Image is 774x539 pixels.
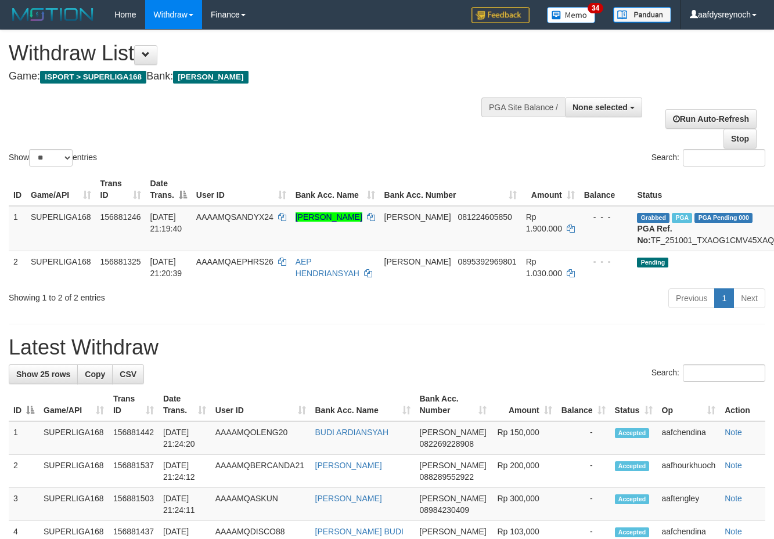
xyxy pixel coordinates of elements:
td: SUPERLIGA168 [39,421,109,455]
td: 156881442 [109,421,159,455]
th: Game/API: activate to sort column ascending [26,173,96,206]
th: Op: activate to sort column ascending [657,388,721,421]
span: [PERSON_NAME] [384,257,451,266]
th: Date Trans.: activate to sort column descending [146,173,192,206]
th: Bank Acc. Name: activate to sort column ascending [311,388,415,421]
span: Accepted [615,527,650,537]
th: Balance [579,173,633,206]
td: [DATE] 21:24:11 [159,488,211,521]
span: PGA Pending [694,213,753,223]
b: PGA Ref. No: [637,224,672,245]
span: Accepted [615,494,650,504]
a: BUDI ARDIANSYAH [315,428,389,437]
button: None selected [565,97,642,117]
td: 2 [9,455,39,488]
img: Button%20Memo.svg [547,7,596,23]
a: Stop [723,129,757,149]
span: Pending [637,258,668,267]
a: Note [725,494,742,503]
span: Rp 1.900.000 [526,212,562,233]
span: Copy 088289552922 to clipboard [420,472,474,482]
select: Showentries [29,149,73,167]
a: Copy [77,364,113,384]
span: Copy 081224605850 to clipboard [458,212,512,222]
span: AAAAMQAEPHRS26 [196,257,273,266]
th: Action [720,388,765,421]
td: SUPERLIGA168 [39,488,109,521]
span: [PERSON_NAME] [420,461,487,470]
a: [PERSON_NAME] [315,461,382,470]
span: [PERSON_NAME] [173,71,248,84]
a: AEP HENDRIANSYAH [296,257,359,278]
h1: Latest Withdraw [9,336,765,359]
label: Search: [651,149,765,167]
h4: Game: Bank: [9,71,505,82]
img: panduan.png [613,7,671,23]
th: Balance: activate to sort column ascending [557,388,610,421]
td: [DATE] 21:24:20 [159,421,211,455]
a: Note [725,428,742,437]
th: User ID: activate to sort column ascending [192,173,291,206]
a: CSV [112,364,144,384]
td: - [557,488,610,521]
th: Bank Acc. Number: activate to sort column ascending [415,388,491,421]
td: SUPERLIGA168 [26,206,96,251]
input: Search: [683,149,765,167]
span: Copy [85,370,105,379]
span: [PERSON_NAME] [384,212,451,222]
span: ISPORT > SUPERLIGA168 [40,71,146,84]
span: [DATE] 21:19:40 [150,212,182,233]
td: SUPERLIGA168 [26,251,96,284]
a: [PERSON_NAME] [315,494,382,503]
a: Note [725,461,742,470]
span: Copy 0895392969801 to clipboard [458,257,516,266]
span: Copy 08984230409 to clipboard [420,505,470,515]
td: Rp 300,000 [491,488,557,521]
th: ID [9,173,26,206]
span: [PERSON_NAME] [420,428,487,437]
td: AAAAMQOLENG20 [211,421,311,455]
span: 156881246 [100,212,141,222]
th: ID: activate to sort column descending [9,388,39,421]
th: Bank Acc. Number: activate to sort column ascending [380,173,521,206]
a: Run Auto-Refresh [665,109,757,129]
td: SUPERLIGA168 [39,455,109,488]
a: 1 [714,288,734,308]
span: Accepted [615,428,650,438]
td: 1 [9,206,26,251]
div: - - - [584,211,628,223]
span: [DATE] 21:20:39 [150,257,182,278]
img: Feedback.jpg [471,7,530,23]
th: Trans ID: activate to sort column ascending [109,388,159,421]
span: Show 25 rows [16,370,70,379]
th: User ID: activate to sort column ascending [211,388,311,421]
span: [PERSON_NAME] [420,494,487,503]
td: 3 [9,488,39,521]
div: - - - [584,256,628,267]
label: Show entries [9,149,97,167]
td: - [557,455,610,488]
td: aafchendina [657,421,721,455]
span: 34 [588,3,603,13]
th: Trans ID: activate to sort column ascending [96,173,146,206]
img: MOTION_logo.png [9,6,97,23]
span: Rp 1.030.000 [526,257,562,278]
div: PGA Site Balance / [481,97,565,117]
th: Date Trans.: activate to sort column ascending [159,388,211,421]
span: None selected [573,103,628,112]
th: Amount: activate to sort column ascending [491,388,557,421]
a: Show 25 rows [9,364,78,384]
td: Rp 150,000 [491,421,557,455]
span: [PERSON_NAME] [420,527,487,536]
td: 1 [9,421,39,455]
td: [DATE] 21:24:12 [159,455,211,488]
span: Accepted [615,461,650,471]
td: aaftengley [657,488,721,521]
th: Bank Acc. Name: activate to sort column ascending [291,173,380,206]
td: 156881503 [109,488,159,521]
span: Marked by aafandaneth [672,213,692,223]
td: 2 [9,251,26,284]
a: Previous [668,288,715,308]
a: Note [725,527,742,536]
a: Next [733,288,765,308]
